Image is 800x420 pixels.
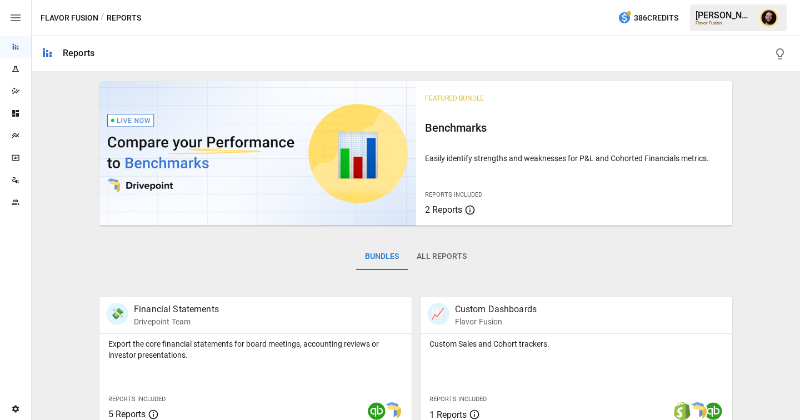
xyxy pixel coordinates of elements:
p: Financial Statements [134,303,219,316]
img: shopify [673,402,691,420]
button: Flavor Fusion [41,11,98,25]
span: 5 Reports [108,409,146,419]
p: Easily identify strengths and weaknesses for P&L and Cohorted Financials metrics. [425,153,724,164]
p: Flavor Fusion [455,316,537,327]
span: 2 Reports [425,204,462,215]
img: smart model [689,402,707,420]
span: Reports Included [429,396,487,403]
div: [PERSON_NAME] [696,10,753,21]
img: smart model [383,402,401,420]
img: quickbooks [368,402,386,420]
span: 1 Reports [429,409,467,420]
p: Custom Sales and Cohort trackers. [429,338,724,349]
img: video thumbnail [99,81,416,226]
p: Custom Dashboards [455,303,537,316]
button: Bundles [356,243,408,270]
p: Drivepoint Team [134,316,219,327]
h6: Benchmarks [425,119,724,137]
p: Export the core financial statements for board meetings, accounting reviews or investor presentat... [108,338,403,361]
div: / [101,11,104,25]
span: Reports Included [108,396,166,403]
button: Ciaran Nugent [753,2,784,33]
div: 💸 [106,303,128,325]
div: Reports [63,48,94,58]
span: Reports Included [425,191,482,198]
div: 📈 [427,303,449,325]
div: Flavor Fusion [696,21,753,26]
button: All Reports [408,243,476,270]
span: Featured Bundle [425,94,484,102]
span: 386 Credits [634,11,678,25]
button: 386Credits [613,8,683,28]
img: Ciaran Nugent [760,9,778,27]
img: quickbooks [704,402,722,420]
